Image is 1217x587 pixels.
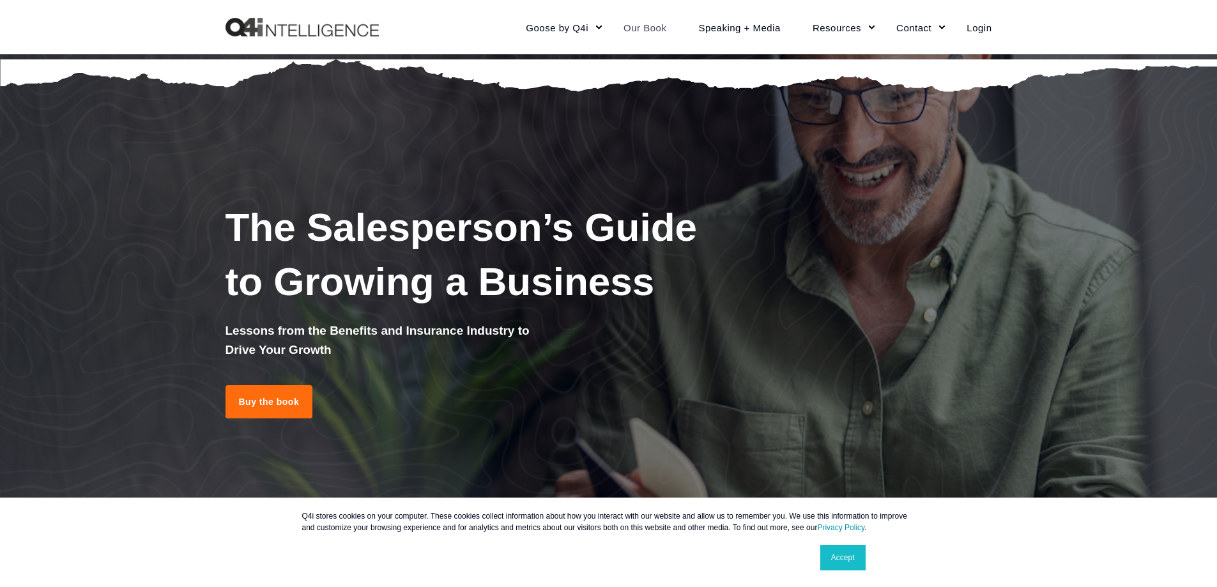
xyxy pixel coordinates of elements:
a: Accept [820,545,866,570]
a: Back to Home [226,18,379,37]
img: Q4intelligence, LLC logo [226,18,379,37]
a: Privacy Policy [817,523,864,532]
p: Q4i stores cookies on your computer. These cookies collect information about how you interact wit... [302,510,915,533]
a: Buy the book [226,385,313,418]
span: The Salesperson’s Guide to Growing a Business [226,205,698,303]
h5: Lessons from the Benefits and Insurance Industry to Drive Your Growth [226,321,545,360]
